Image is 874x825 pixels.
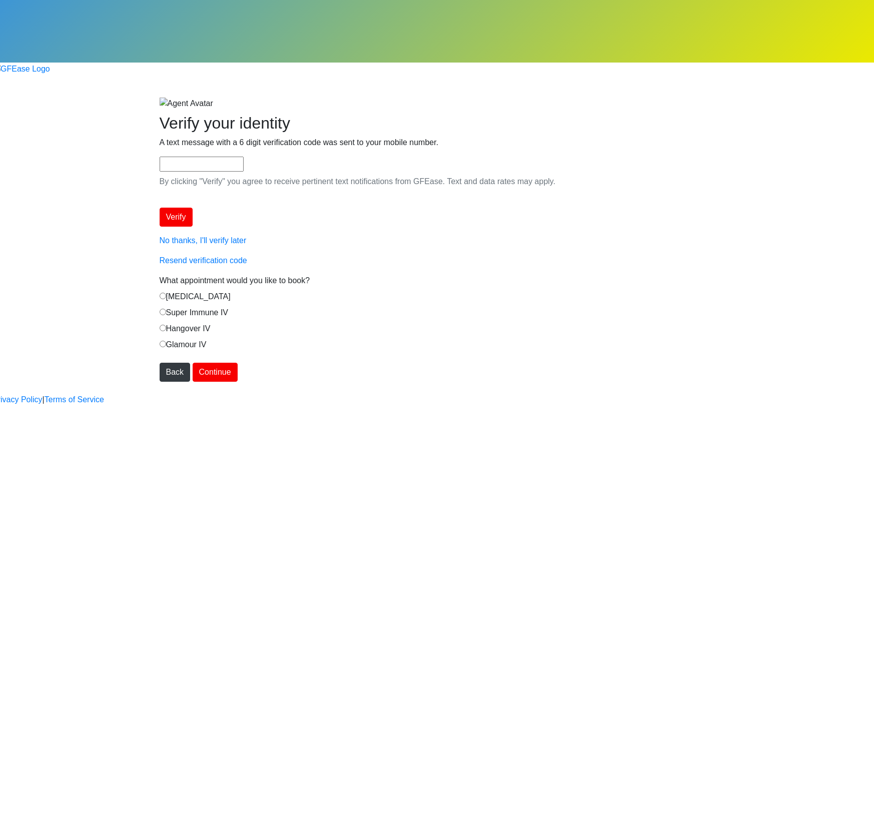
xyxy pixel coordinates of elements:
[43,394,45,406] a: |
[160,307,229,319] label: Super Immune IV
[160,363,191,382] button: Back
[160,291,231,303] label: [MEDICAL_DATA]
[160,176,715,188] p: By clicking "Verify" you agree to receive pertinent text notifications from GFEase. Text and data...
[160,98,213,110] img: Agent Avatar
[160,325,166,331] input: Hangover IV
[193,363,238,382] button: Continue
[160,339,207,351] label: Glamour IV
[160,236,247,245] a: No thanks, I'll verify later
[160,323,211,335] label: Hangover IV
[160,275,310,287] label: What appointment would you like to book?
[160,293,166,299] input: [MEDICAL_DATA]
[160,137,715,149] p: A text message with a 6 digit verification code was sent to your mobile number.
[160,309,166,315] input: Super Immune IV
[45,394,104,406] a: Terms of Service
[160,114,715,133] h2: Verify your identity
[160,256,247,265] a: Resend verification code
[160,208,193,227] button: Verify
[160,341,166,347] input: Glamour IV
